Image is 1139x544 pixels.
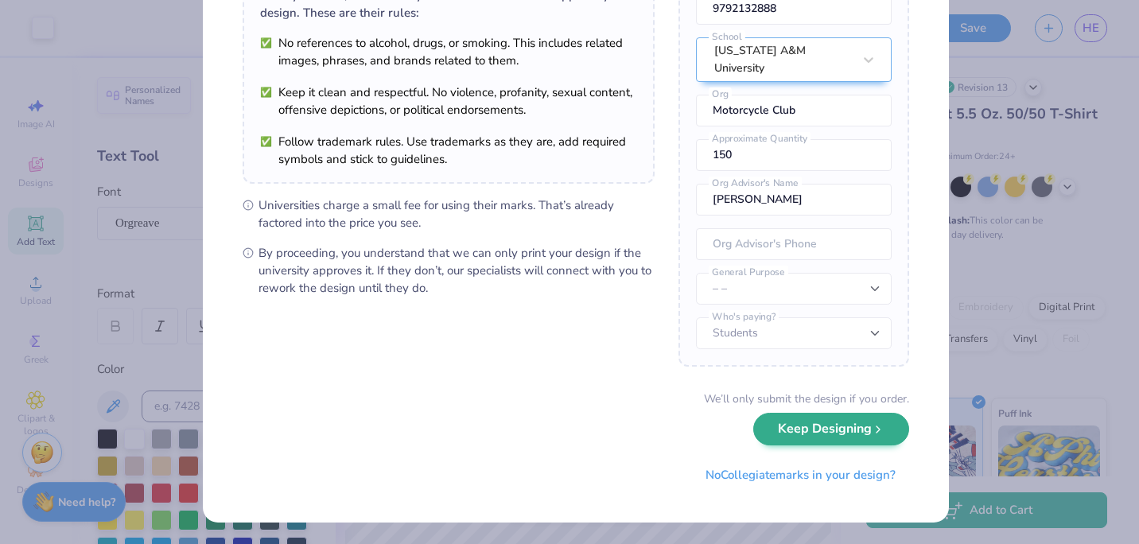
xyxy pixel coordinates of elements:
[714,42,853,77] div: [US_STATE] A&M University
[260,84,637,119] li: Keep it clean and respectful. No violence, profanity, sexual content, offensive depictions, or po...
[696,228,892,260] input: Org Advisor's Phone
[692,459,909,492] button: NoCollegiatemarks in your design?
[260,34,637,69] li: No references to alcohol, drugs, or smoking. This includes related images, phrases, and brands re...
[260,133,637,168] li: Follow trademark rules. Use trademarks as they are, add required symbols and stick to guidelines.
[753,413,909,445] button: Keep Designing
[696,184,892,216] input: Org Advisor's Name
[696,95,892,126] input: Org
[259,196,655,231] span: Universities charge a small fee for using their marks. That’s already factored into the price you...
[704,391,909,407] div: We’ll only submit the design if you order.
[696,139,892,171] input: Approximate Quantity
[259,244,655,297] span: By proceeding, you understand that we can only print your design if the university approves it. I...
